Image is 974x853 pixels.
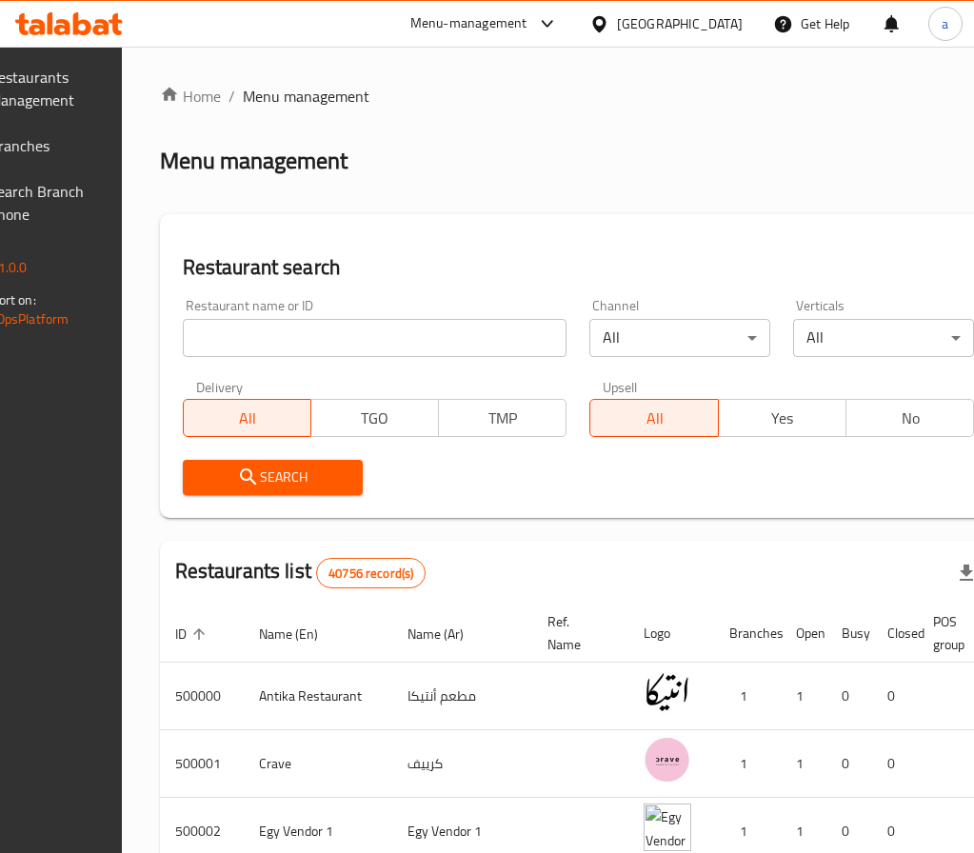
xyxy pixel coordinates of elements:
span: a [942,13,948,34]
span: Menu management [243,85,369,108]
th: Open [781,605,826,663]
span: Name (En) [259,623,343,645]
td: Antika Restaurant [244,663,392,730]
span: All [598,405,710,432]
button: Search [183,460,364,495]
span: ID [175,623,211,645]
th: Busy [826,605,872,663]
input: Search for restaurant name or ID.. [183,319,567,357]
button: TGO [310,399,439,437]
label: Upsell [603,380,638,393]
th: Closed [872,605,918,663]
h2: Menu management [160,146,348,176]
td: 1 [714,663,781,730]
span: No [854,405,966,432]
span: Yes [726,405,839,432]
button: TMP [438,399,567,437]
img: Antika Restaurant [644,668,691,716]
td: 1 [714,730,781,798]
td: Crave [244,730,392,798]
button: All [183,399,311,437]
td: كرييف [392,730,532,798]
td: 0 [826,663,872,730]
span: Search [198,466,348,489]
a: Home [160,85,221,108]
img: Egy Vendor 1 [644,803,691,851]
td: 0 [872,663,918,730]
div: Total records count [316,558,426,588]
td: 0 [872,730,918,798]
td: 500001 [160,730,244,798]
button: All [589,399,718,437]
div: Menu-management [410,12,527,35]
li: / [229,85,235,108]
button: No [845,399,974,437]
td: 1 [781,730,826,798]
span: 40756 record(s) [317,565,425,583]
th: Logo [628,605,714,663]
img: Crave [644,736,691,784]
td: 500000 [160,663,244,730]
div: [GEOGRAPHIC_DATA] [617,13,743,34]
span: TMP [447,405,559,432]
label: Delivery [196,380,244,393]
span: All [191,405,304,432]
span: Name (Ar) [407,623,488,645]
div: All [793,319,974,357]
button: Yes [718,399,846,437]
th: Branches [714,605,781,663]
td: مطعم أنتيكا [392,663,532,730]
h2: Restaurants list [175,557,427,588]
div: All [589,319,770,357]
span: Ref. Name [547,610,606,656]
td: 1 [781,663,826,730]
span: TGO [319,405,431,432]
td: 0 [826,730,872,798]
